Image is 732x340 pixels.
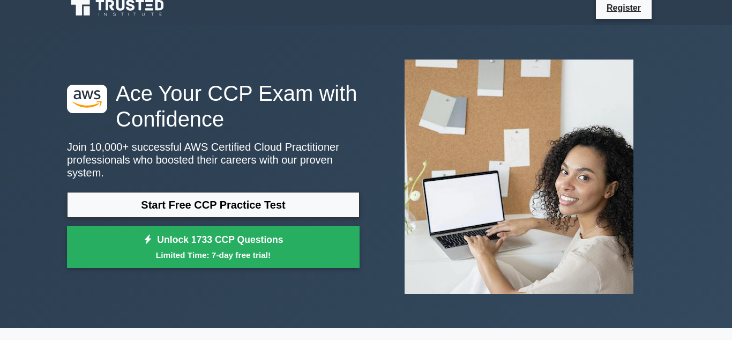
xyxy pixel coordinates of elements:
small: Limited Time: 7-day free trial! [80,249,346,261]
h1: Ace Your CCP Exam with Confidence [67,80,360,132]
a: Start Free CCP Practice Test [67,192,360,218]
p: Join 10,000+ successful AWS Certified Cloud Practitioner professionals who boosted their careers ... [67,141,360,179]
a: Register [600,1,647,14]
a: Unlock 1733 CCP QuestionsLimited Time: 7-day free trial! [67,226,360,269]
